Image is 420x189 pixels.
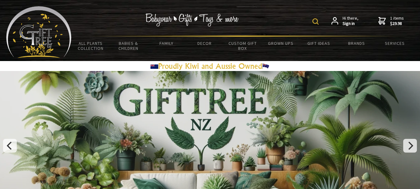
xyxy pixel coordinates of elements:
a: Grown Ups [262,37,300,50]
a: Proudly Kiwi and Aussie Owned [150,61,270,71]
img: Babywear - Gifts - Toys & more [145,13,239,26]
a: All Plants Collection [72,37,109,55]
a: Hi there,Sign in [331,16,358,26]
a: 1 items$29.98 [378,16,404,26]
strong: Sign in [343,21,358,26]
a: Custom Gift Box [224,37,261,55]
span: Hi there, [343,16,358,26]
img: Babyware - Gifts - Toys and more... [6,6,72,58]
a: Decor [186,37,224,50]
button: Previous [3,139,17,153]
a: Babies & Children [109,37,147,55]
a: Services [376,37,414,50]
img: product search [312,18,319,25]
strong: $29.98 [390,21,404,26]
a: Gift Ideas [300,37,338,50]
span: 1 items [390,15,404,26]
a: Brands [338,37,376,50]
a: Family [148,37,186,50]
button: Next [403,139,417,153]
